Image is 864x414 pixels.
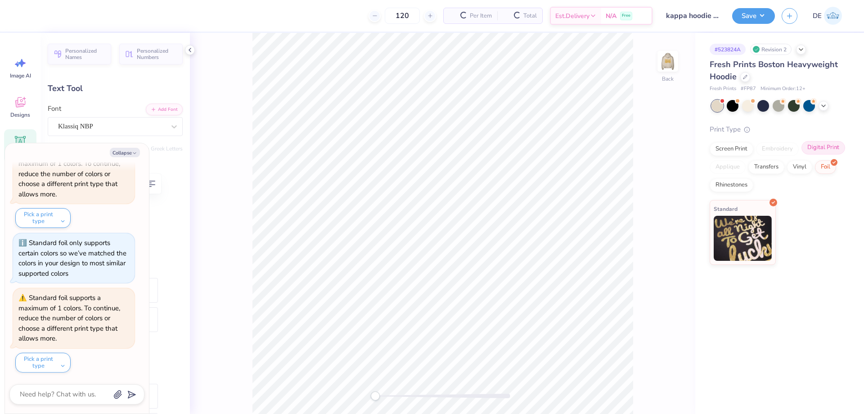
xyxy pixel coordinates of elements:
div: Transfers [748,160,784,174]
span: Image AI [10,72,31,79]
button: Save [732,8,775,24]
button: Personalized Names [48,44,111,64]
img: Djian Evardoni [824,7,842,25]
button: Switch to Greek Letters [126,145,183,152]
div: Back [662,75,674,83]
div: Embroidery [756,142,799,156]
span: N/A [606,11,616,21]
div: # 523824A [710,44,746,55]
span: Designs [10,111,30,118]
button: Add Font [146,104,183,115]
span: Standard [714,204,738,214]
span: Personalized Names [65,48,106,60]
span: Est. Delivery [555,11,589,21]
span: # FP87 [741,85,756,93]
label: Font [48,104,61,114]
div: Foil [815,160,836,174]
button: Personalized Numbers [119,44,183,64]
a: DE [809,7,846,25]
button: Collapse [110,148,140,157]
div: Rhinestones [710,178,753,192]
div: Applique [710,160,746,174]
div: Text Tool [48,82,183,95]
div: Print Type [710,124,846,135]
div: Screen Print [710,142,753,156]
div: Standard foil supports a maximum of 1 colors. To continue, reduce the number of colors or choose ... [18,293,120,343]
button: Pick a print type [15,353,71,373]
button: Pick a print type [15,208,71,228]
span: Total [523,11,537,21]
div: Revision 2 [750,44,792,55]
span: Free [622,13,630,19]
input: – – [385,8,420,24]
span: Per Item [470,11,492,21]
input: Untitled Design [659,7,725,25]
div: Digital Print [801,141,845,155]
img: Back [659,52,677,70]
span: DE [813,11,822,21]
div: Standard vinyl supports a maximum of 1 colors. To continue, reduce the number of colors or choose... [18,149,120,199]
div: Standard foil only supports certain colors so we’ve matched the colors in your design to most sim... [18,238,126,278]
span: Fresh Prints Boston Heavyweight Hoodie [710,59,838,82]
div: Vinyl [787,160,812,174]
div: Accessibility label [371,391,380,400]
span: Minimum Order: 12 + [760,85,805,93]
img: Standard [714,216,772,261]
span: Fresh Prints [710,85,736,93]
span: Personalized Numbers [137,48,177,60]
